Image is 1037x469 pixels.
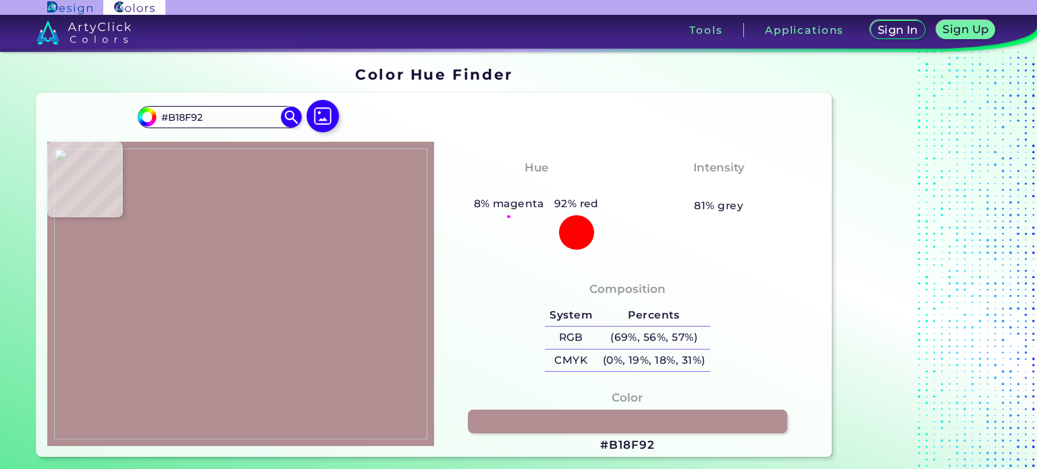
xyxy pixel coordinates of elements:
h3: Pale [699,179,738,195]
img: b27ece4f-8f36-4d62-ada5-f25c040ddff9 [54,148,427,440]
img: logo_artyclick_colors_white.svg [36,20,132,45]
h5: RGB [545,327,597,349]
h5: 92% red [549,195,604,213]
h4: Color [612,388,643,408]
h3: Tools [689,25,722,35]
img: icon picture [307,100,339,132]
input: type color.. [157,108,282,126]
h3: Applications [765,25,844,35]
h4: Hue [525,158,548,177]
h3: Red [518,179,554,195]
h5: Percents [597,304,710,327]
h1: Color Hue Finder [355,64,512,84]
h4: Intensity [693,158,745,177]
img: icon search [281,107,301,127]
h5: 8% magenta [469,195,549,213]
h5: 81% grey [694,197,743,215]
a: Sign Up [939,22,992,38]
a: Sign In [873,22,922,38]
img: ArtyClick Design logo [47,1,92,14]
h4: Composition [589,279,666,299]
h5: Sign In [880,25,916,35]
h5: CMYK [545,350,597,372]
h5: Sign Up [945,24,987,34]
h5: (0%, 19%, 18%, 31%) [597,350,710,372]
h5: (69%, 56%, 57%) [597,327,710,349]
h3: #B18F92 [600,437,654,453]
h5: System [545,304,597,327]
